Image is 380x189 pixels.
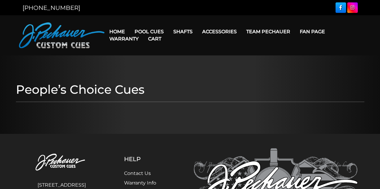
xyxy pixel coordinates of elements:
[105,31,143,46] a: Warranty
[124,170,151,176] a: Contact Us
[105,24,130,39] a: Home
[295,24,330,39] a: Fan Page
[23,4,80,11] a: [PHONE_NUMBER]
[124,180,156,186] a: Warranty Info
[143,31,166,46] a: Cart
[197,24,242,39] a: Accessories
[23,148,101,177] img: Pechauer Custom Cues
[16,82,364,97] h1: People’s Choice Cues
[130,24,169,39] a: Pool Cues
[19,22,105,48] img: Pechauer Custom Cues
[169,24,197,39] a: Shafts
[124,155,171,163] h5: Help
[242,24,295,39] a: Team Pechauer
